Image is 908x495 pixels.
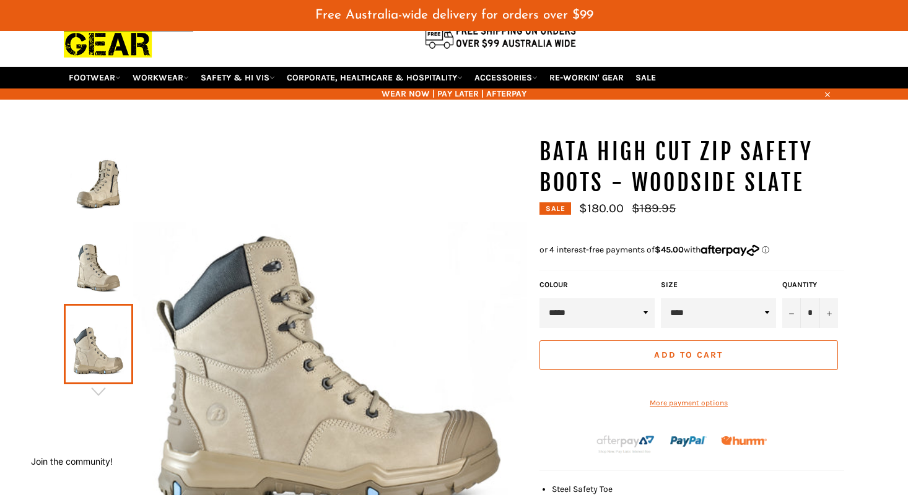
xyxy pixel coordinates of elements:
span: Add to Cart [654,350,723,360]
img: paypal.png [670,423,707,460]
img: BATA High Cut Zip Safety Boots - Woodside Slate - Workin' Gear [70,144,127,212]
a: SAFETY & HI VIS [196,67,280,88]
img: BATA High Cut Zip Safety Boots - Woodside Slate - Workin' Gear [70,227,127,295]
button: Join the community! [31,456,113,467]
a: SALE [631,67,661,88]
button: Reduce item quantity by one [782,298,801,328]
li: Steel Safety Toe [552,483,844,495]
a: WORKWEAR [128,67,194,88]
a: RE-WORKIN' GEAR [544,67,629,88]
a: More payment options [539,398,838,408]
span: Free Australia-wide delivery for orders over $99 [315,9,593,22]
h1: BATA High Cut Zip Safety Boots - Woodside Slate [539,137,844,198]
label: COLOUR [539,280,655,290]
span: WEAR NOW | PAY LATER | AFTERPAY [64,88,844,100]
button: Add to Cart [539,340,838,370]
span: $180.00 [579,201,624,215]
a: ACCESSORIES [469,67,543,88]
button: Increase item quantity by one [819,298,838,328]
div: Sale [539,202,571,215]
a: CORPORATE, HEALTHCARE & HOSPITALITY [282,67,468,88]
img: Afterpay-Logo-on-dark-bg_large.png [595,434,656,455]
a: FOOTWEAR [64,67,126,88]
img: Flat $9.95 shipping Australia wide [423,24,578,50]
img: Humm_core_logo_RGB-01_300x60px_small_195d8312-4386-4de7-b182-0ef9b6303a37.png [721,436,767,445]
label: Size [661,280,776,290]
s: $189.95 [632,201,676,215]
label: Quantity [782,280,838,290]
